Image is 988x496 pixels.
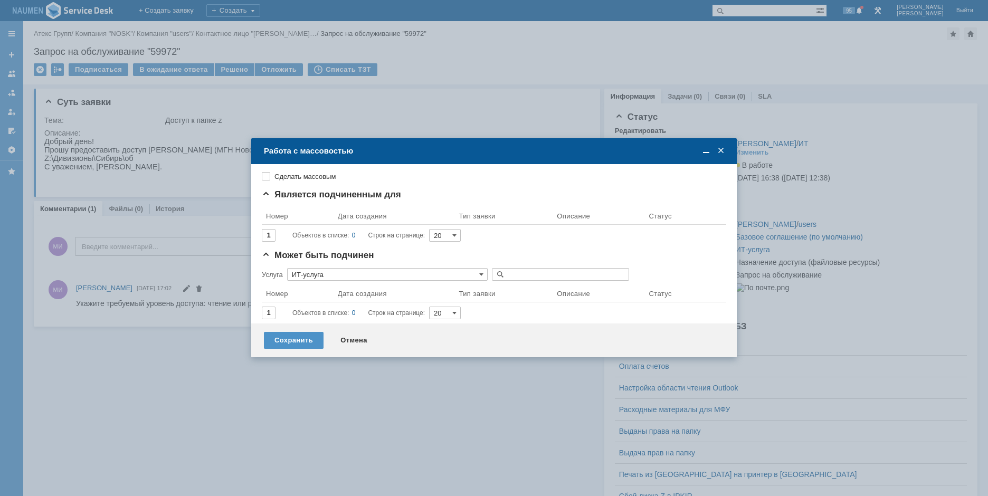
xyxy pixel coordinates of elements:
div: Услуга [262,268,287,281]
th: Тип заявки [454,285,553,302]
span: Закрыть [716,146,726,156]
div: Описание [557,212,590,220]
label: Сделать массовым [274,173,724,181]
span: Свернуть (Ctrl + M) [701,146,711,156]
div: Статус [649,290,672,298]
th: Тип заявки [454,207,553,225]
div: Номер [266,290,288,298]
span: Является подчиненным для [262,189,401,199]
div: Тип заявки [459,212,495,220]
span: Может быть подчинен [262,250,374,260]
div: Работа с массовостью [264,146,726,156]
div: Описание [557,290,590,298]
div: Дата создания [338,290,387,298]
div: Дата создания [338,212,387,220]
div: Номер [266,212,288,220]
i: Строк на странице: [292,307,425,319]
span: Объектов в списке: [292,232,349,239]
div: 0 [352,307,356,319]
div: Тип заявки [459,290,495,298]
th: Номер [262,207,334,225]
th: Номер [262,285,334,302]
th: Дата создания [334,285,455,302]
div: Статус [649,212,672,220]
th: Статус [645,207,718,225]
i: Строк на странице: [292,229,425,242]
div: 0 [352,229,356,242]
th: Дата создания [334,207,455,225]
th: Статус [645,285,718,302]
span: Объектов в списке: [292,309,349,317]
